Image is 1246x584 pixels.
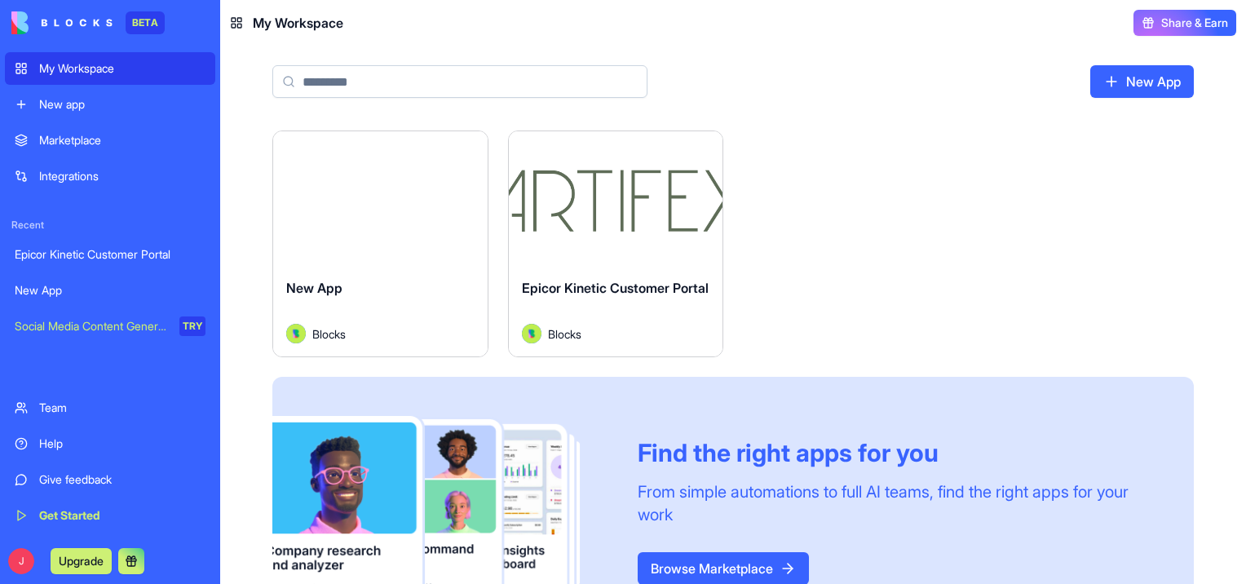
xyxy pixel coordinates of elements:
[5,427,215,460] a: Help
[638,480,1155,526] div: From simple automations to full AI teams, find the right apps for your work
[15,282,205,299] div: New App
[638,438,1155,467] div: Find the right apps for you
[5,499,215,532] a: Get Started
[1090,65,1194,98] a: New App
[5,52,215,85] a: My Workspace
[5,238,215,271] a: Epicor Kinetic Customer Portal
[39,507,205,524] div: Get Started
[272,131,488,357] a: New AppAvatarBlocks
[39,436,205,452] div: Help
[5,219,215,232] span: Recent
[508,131,724,357] a: Epicor Kinetic Customer PortalAvatarBlocks
[286,280,342,296] span: New App
[253,13,343,33] span: My Workspace
[39,400,205,416] div: Team
[5,274,215,307] a: New App
[5,124,215,157] a: Marketplace
[1161,15,1228,31] span: Share & Earn
[5,160,215,192] a: Integrations
[39,96,205,113] div: New app
[522,324,541,343] img: Avatar
[5,310,215,343] a: Social Media Content GeneratorTRY
[5,392,215,424] a: Team
[39,168,205,184] div: Integrations
[286,324,306,343] img: Avatar
[5,463,215,496] a: Give feedback
[15,318,168,334] div: Social Media Content Generator
[51,552,112,569] a: Upgrade
[11,11,113,34] img: logo
[51,548,112,574] button: Upgrade
[39,60,205,77] div: My Workspace
[15,246,205,263] div: Epicor Kinetic Customer Portal
[39,471,205,488] div: Give feedback
[522,280,709,296] span: Epicor Kinetic Customer Portal
[39,132,205,148] div: Marketplace
[548,325,581,343] span: Blocks
[312,325,346,343] span: Blocks
[11,11,165,34] a: BETA
[1133,10,1236,36] button: Share & Earn
[8,548,34,574] span: J
[179,316,205,336] div: TRY
[5,88,215,121] a: New app
[126,11,165,34] div: BETA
